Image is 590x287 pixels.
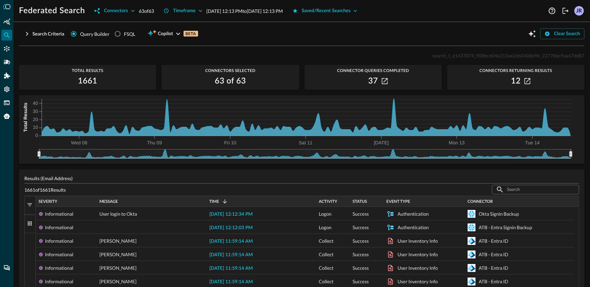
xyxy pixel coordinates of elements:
span: [PERSON_NAME] [99,261,137,275]
button: Search Criteria [19,28,68,39]
span: search_1_e1437874_908bcd04e213ae2d60408d96_227786c9aa47dd87 [432,53,585,58]
div: Addons [2,70,13,81]
span: [DATE] 12:12:34 PM [209,212,253,217]
span: Connector Queries Completed [305,68,442,73]
span: [PERSON_NAME] [99,234,137,248]
tspan: Fri 10 [224,140,236,146]
span: [DATE] 11:59:14 AM [209,266,253,271]
h1: Federated Search [19,5,85,16]
tspan: 40 [33,100,38,106]
input: Search [507,183,564,196]
span: Query Builder [80,30,110,38]
span: Logon [319,221,331,234]
div: JR [574,6,584,16]
p: Results (Email Address) [24,175,579,182]
div: Okta Signin Backup [479,207,519,221]
svg: Snowflake [468,210,476,218]
svg: Microsoft Entra ID (Azure AD) [468,237,476,245]
tspan: Sat 11 [299,140,313,146]
div: Authentication [398,207,429,221]
div: Informational [45,207,73,221]
button: Clear Search [540,28,585,39]
tspan: Mon 13 [449,140,465,146]
span: Success [353,207,369,221]
tspan: Wed 08 [71,140,87,146]
button: Logout [560,5,571,16]
div: Pipelines [1,57,12,68]
span: Connectors Selected [162,68,299,73]
span: Success [353,261,369,275]
button: CopilotBETA [143,28,202,39]
span: [DATE] 11:59:14 AM [209,239,253,244]
tspan: 30 [33,109,38,114]
button: Connectors [90,5,139,16]
button: Saved/Recent Searches [288,5,362,16]
tspan: 10 [33,125,38,130]
span: Status [353,199,367,204]
h2: 1661 [78,76,97,87]
div: User Inventory Info [398,248,438,261]
div: Authentication [398,221,429,234]
div: Summary Insights [1,16,12,27]
span: Success [353,221,369,234]
h2: 12 [511,76,521,87]
tspan: Total Results [23,102,28,132]
h2: 63 of 63 [215,76,246,87]
div: Informational [45,261,73,275]
h2: 37 [368,76,378,87]
span: Severity [39,199,57,204]
p: 1661 of 1661 Results [24,186,66,193]
span: [PERSON_NAME] [99,248,137,261]
svg: Microsoft Entra ID (Azure AD) [468,250,476,259]
span: [DATE] 12:12:03 PM [209,225,253,230]
div: FSQL [1,97,12,108]
tspan: Thu 09 [147,140,162,146]
span: Time [209,199,219,204]
div: Federated Search [1,30,12,41]
div: ATB - Entra ID [479,261,508,275]
div: Settings [1,84,12,95]
div: Informational [45,221,73,234]
span: Copilot [158,30,173,38]
div: User Inventory Info [398,234,438,248]
p: 63 of 63 [139,7,154,15]
span: Success [353,248,369,261]
div: User Inventory Info [398,261,438,275]
span: Logon [319,207,331,221]
div: FSQL [124,30,136,38]
div: Query Agent [1,111,12,122]
div: Connectors [1,43,12,54]
button: Open Query Copilot [527,28,538,39]
span: Collect [319,261,334,275]
span: User login to Okta [99,207,137,221]
p: Selected date/time range [207,7,283,15]
span: Activity [319,199,337,204]
tspan: Tue 14 [525,140,540,146]
span: Connector [468,199,493,204]
span: Success [353,234,369,248]
tspan: [DATE] [374,140,389,146]
div: ATB - Entra ID [479,234,508,248]
svg: Snowflake [468,223,476,232]
div: ATB - Entra Signin Backup [479,221,532,234]
button: Timeframe [160,5,207,16]
span: Total Results [19,68,156,73]
tspan: 0 [36,133,38,138]
span: Connectors Returning Results [447,68,585,73]
div: Chat [1,263,12,273]
span: [DATE] 11:59:14 AM [209,253,253,257]
div: Informational [45,234,73,248]
span: [DATE] 11:59:14 AM [209,280,253,284]
span: Message [99,199,118,204]
div: Informational [45,248,73,261]
span: Collect [319,248,334,261]
span: Collect [319,234,334,248]
p: BETA [184,31,198,37]
span: Event Type [386,199,410,204]
button: Help [547,5,558,16]
div: ATB - Entra ID [479,248,508,261]
svg: Microsoft Entra ID (Azure AD) [468,264,476,272]
svg: Microsoft Entra ID (Azure AD) [468,278,476,286]
tspan: 20 [33,117,38,122]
